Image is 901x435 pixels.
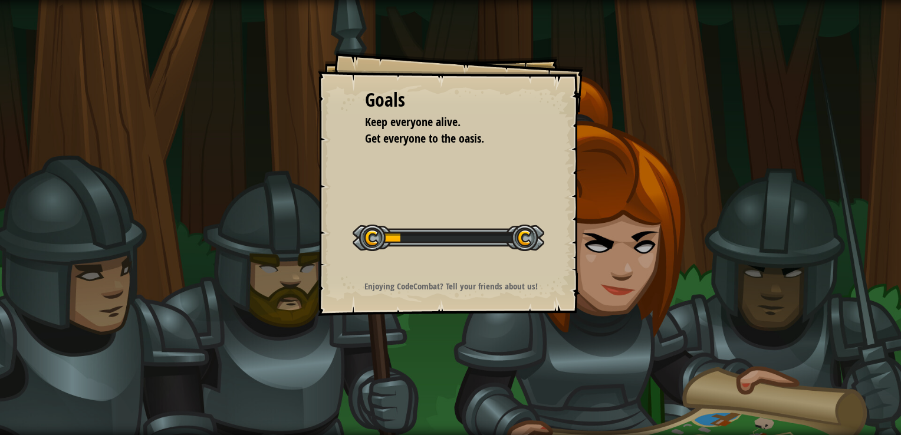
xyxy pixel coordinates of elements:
li: Keep everyone alive. [350,114,533,131]
div: Goals [365,87,536,114]
li: Get everyone to the oasis. [350,130,533,147]
span: Get everyone to the oasis. [365,130,484,146]
strong: Enjoying CodeCombat? Tell your friends about us! [364,280,538,292]
span: Keep everyone alive. [365,114,461,130]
